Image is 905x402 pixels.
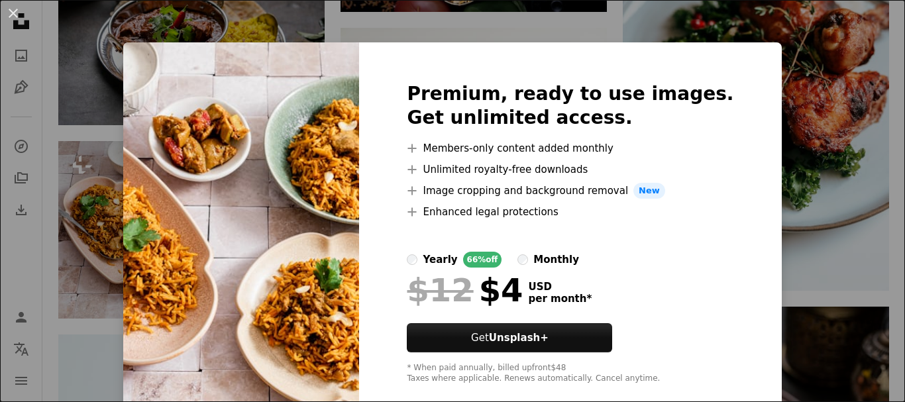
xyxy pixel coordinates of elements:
span: New [633,183,665,199]
h2: Premium, ready to use images. Get unlimited access. [407,82,733,130]
div: yearly [423,252,457,268]
div: $4 [407,273,523,307]
input: monthly [517,254,528,265]
li: Members-only content added monthly [407,140,733,156]
input: yearly66%off [407,254,417,265]
li: Unlimited royalty-free downloads [407,162,733,177]
span: per month * [528,293,592,305]
strong: Unsplash+ [489,332,549,344]
div: 66% off [463,252,502,268]
li: Image cropping and background removal [407,183,733,199]
span: $12 [407,273,473,307]
li: Enhanced legal protections [407,204,733,220]
div: monthly [533,252,579,268]
div: * When paid annually, billed upfront $48 Taxes where applicable. Renews automatically. Cancel any... [407,363,733,384]
span: USD [528,281,592,293]
button: GetUnsplash+ [407,323,612,352]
